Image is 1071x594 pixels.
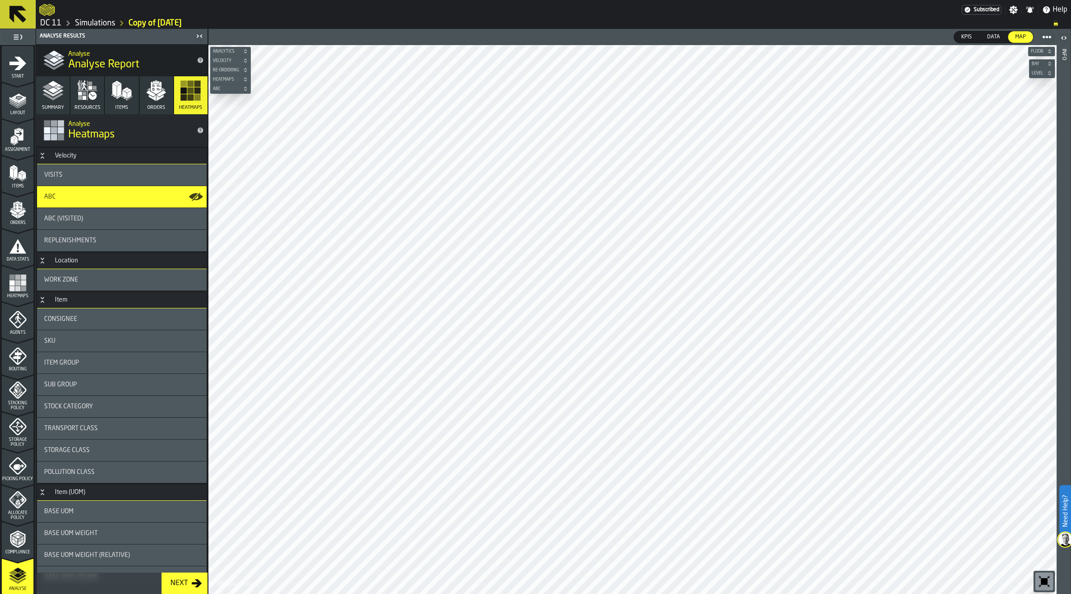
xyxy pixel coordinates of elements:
div: Next [167,578,191,589]
label: button-toggle-Notifications [1022,5,1038,14]
span: Consignee [44,316,77,323]
button: button- [1029,59,1055,68]
span: Bay [1030,62,1045,66]
button: Button-Item (UOM)-open [37,489,48,496]
div: Title [44,447,199,454]
div: Title [44,215,199,222]
div: Title [44,359,199,366]
span: Compliance [2,550,33,555]
label: button-switch-multi-Map [1008,31,1034,43]
div: Title [44,316,199,323]
span: Sub Group [44,381,77,388]
div: Item [50,296,73,303]
div: Title [44,403,199,410]
div: Location [50,257,83,264]
div: Title [44,337,199,345]
div: stat-ABC [37,186,207,208]
div: Title [44,171,199,179]
h3: title-section-Item (UOM) [37,485,207,501]
a: link-to-/wh/i/2e91095d-d0fa-471d-87cf-b9f7f81665fc [75,18,115,28]
div: stat-ABC (Visited) [37,208,207,229]
div: Title [44,530,199,537]
div: Title [44,381,199,388]
span: SKU [44,337,55,345]
span: Base Uom [44,508,74,515]
button: button-Next [162,573,208,594]
button: button- [210,47,251,56]
a: logo-header [210,574,261,592]
div: Title [44,425,199,432]
div: stat-Consignee [37,308,207,330]
span: Velocity [211,58,241,63]
div: stat-Visits [37,164,207,186]
button: button- [210,75,251,84]
div: stat-Stock Category [37,396,207,417]
span: Transport Class [44,425,98,432]
li: menu Items [2,156,33,191]
a: link-to-/wh/i/2e91095d-d0fa-471d-87cf-b9f7f81665fc/simulations/98f35582-9c11-4c2a-93e2-dd05aed79fcb [129,18,182,28]
button: button- [1028,47,1055,56]
span: Layout [2,111,33,116]
li: menu Routing [2,339,33,374]
div: thumb [1008,31,1033,43]
li: menu Data Stats [2,229,33,265]
span: Base UOM Weight [44,530,98,537]
div: Title [44,552,199,559]
div: stat-Pollution Class [37,461,207,483]
li: menu Analyse [2,558,33,594]
a: logo-header [39,2,55,18]
h3: title-section-Velocity [37,148,207,164]
div: Title [44,276,199,283]
span: Picking Policy [2,477,33,482]
span: Re-Ordering [211,68,241,73]
span: Data [984,33,1004,41]
span: Orders [147,105,165,111]
span: Resources [75,105,100,111]
span: Pollution Class [44,469,95,476]
span: Start [2,74,33,79]
div: stat-Base UOM Volume [37,566,207,588]
div: stat-Base Uom [37,501,207,522]
span: KPIs [958,33,976,41]
button: Button-Location-open [37,257,48,264]
div: thumb [954,31,979,43]
button: button- [210,84,251,93]
div: Item (UOM) [50,489,91,496]
label: button-toggle-Settings [1005,5,1021,14]
div: Title [44,193,199,200]
span: Routing [2,367,33,372]
nav: Breadcrumb [39,18,1067,29]
span: Items [115,105,128,111]
li: menu Stacking Policy [2,375,33,411]
div: Title [44,469,199,476]
label: button-toggle-Open [1058,31,1070,47]
span: Stacking Policy [2,401,33,411]
span: Orders [2,220,33,225]
header: Analyse Results [36,29,208,44]
div: button-toolbar-undefined [1034,571,1055,592]
div: stat-Replenishments [37,230,207,251]
li: menu Orders [2,192,33,228]
span: Help [1053,4,1067,15]
div: Velocity [50,152,82,159]
li: menu Picking Policy [2,449,33,484]
li: menu Agents [2,302,33,338]
svg: Reset zoom and position [1037,574,1051,589]
div: Info [1061,47,1067,592]
span: Stock Category [44,403,93,410]
span: Map [1012,33,1029,41]
span: Data Stats [2,257,33,262]
div: Analyse Results [38,33,193,39]
h2: Sub Title [68,49,190,58]
h2: Sub Title [68,119,190,128]
span: Analyse [2,586,33,591]
a: link-to-/wh/i/2e91095d-d0fa-471d-87cf-b9f7f81665fc [40,18,62,28]
li: menu Compliance [2,522,33,557]
label: button-toggle-Toggle Full Menu [2,31,33,43]
span: Storage Policy [2,437,33,447]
